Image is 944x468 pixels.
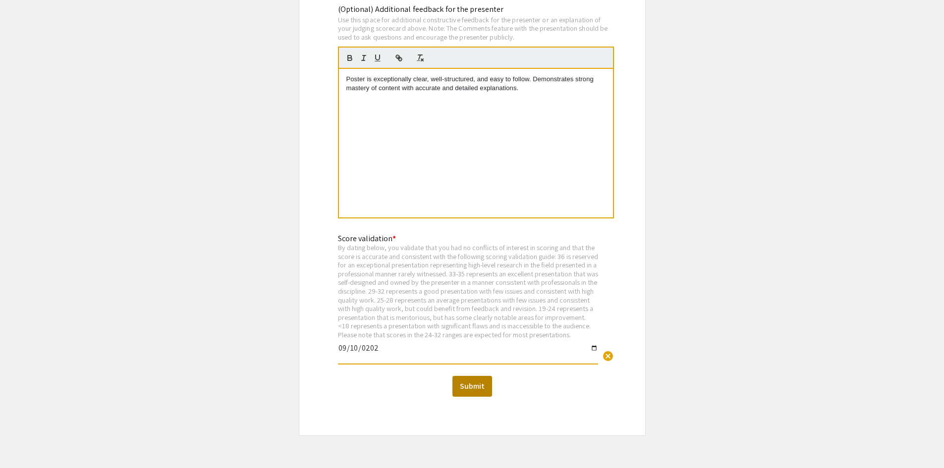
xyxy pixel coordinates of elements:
button: Clear [598,346,618,365]
mat-label: Score validation [338,233,396,244]
div: Use this space for additional constructive feedback for the presenter or an explanation of your j... [338,15,614,42]
p: Poster is exceptionally clear, well-structured, and easy to follow. Demonstrates strong mastery o... [346,75,606,93]
mat-label: (Optional) Additional feedback for the presenter [338,4,504,14]
div: By dating below, you validate that you had no conflicts of interest in scoring and that the score... [338,243,598,339]
iframe: Chat [7,423,42,461]
span: cancel [602,350,614,362]
button: Submit [452,376,492,397]
input: Type Here [338,344,598,361]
